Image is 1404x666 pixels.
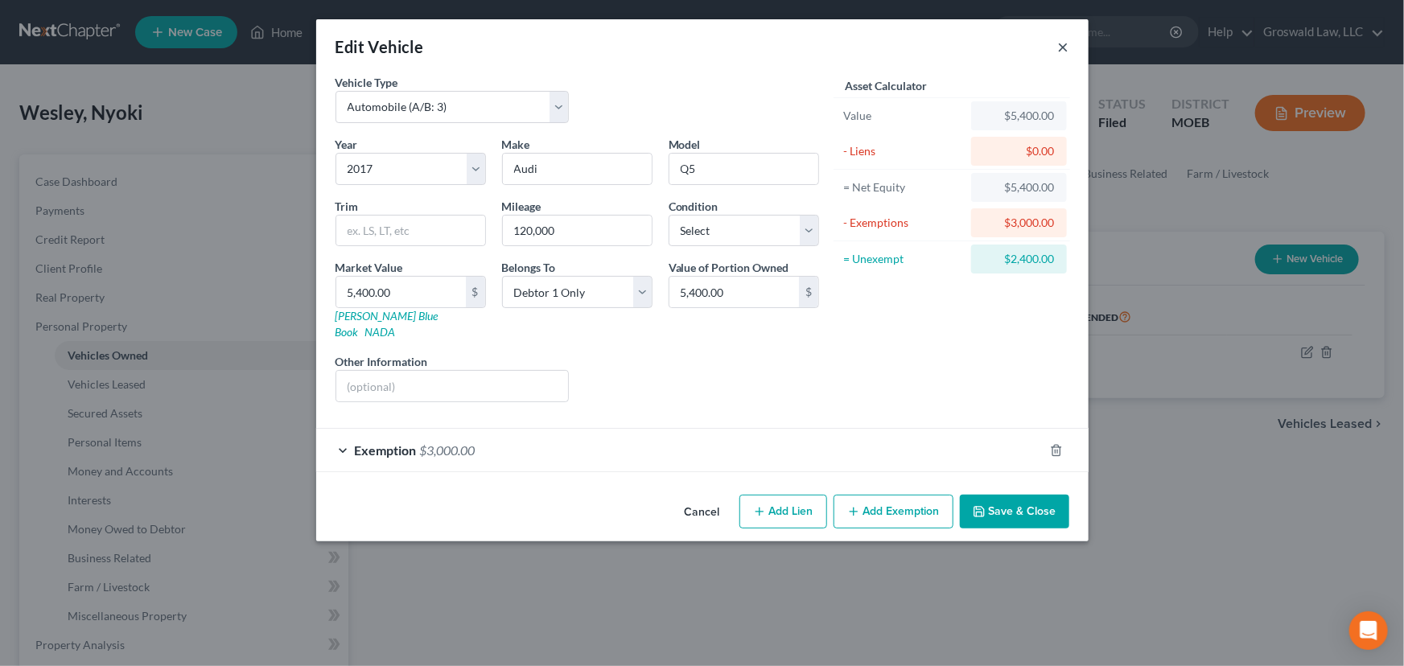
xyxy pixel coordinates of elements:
[336,277,466,307] input: 0.00
[843,143,965,159] div: - Liens
[669,154,818,184] input: ex. Altima
[843,179,965,195] div: = Net Equity
[669,198,718,215] label: Condition
[984,108,1054,124] div: $5,400.00
[336,35,424,58] div: Edit Vehicle
[843,251,965,267] div: = Unexempt
[843,108,965,124] div: Value
[336,309,438,339] a: [PERSON_NAME] Blue Book
[984,215,1054,231] div: $3,000.00
[669,136,701,153] label: Model
[672,496,733,528] button: Cancel
[502,198,541,215] label: Mileage
[336,216,485,246] input: ex. LS, LT, etc
[960,495,1069,528] button: Save & Close
[799,277,818,307] div: $
[336,259,403,276] label: Market Value
[984,179,1054,195] div: $5,400.00
[669,277,799,307] input: 0.00
[845,77,927,94] label: Asset Calculator
[365,325,396,339] a: NADA
[466,277,485,307] div: $
[420,442,476,458] span: $3,000.00
[843,215,965,231] div: - Exemptions
[834,495,953,528] button: Add Exemption
[503,216,652,246] input: --
[1349,611,1388,650] div: Open Intercom Messenger
[355,442,417,458] span: Exemption
[502,138,530,151] span: Make
[984,143,1054,159] div: $0.00
[336,198,359,215] label: Trim
[336,371,569,401] input: (optional)
[336,353,428,370] label: Other Information
[1058,37,1069,56] button: ×
[336,74,398,91] label: Vehicle Type
[502,261,556,274] span: Belongs To
[669,259,789,276] label: Value of Portion Owned
[336,136,358,153] label: Year
[739,495,827,528] button: Add Lien
[984,251,1054,267] div: $2,400.00
[503,154,652,184] input: ex. Nissan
